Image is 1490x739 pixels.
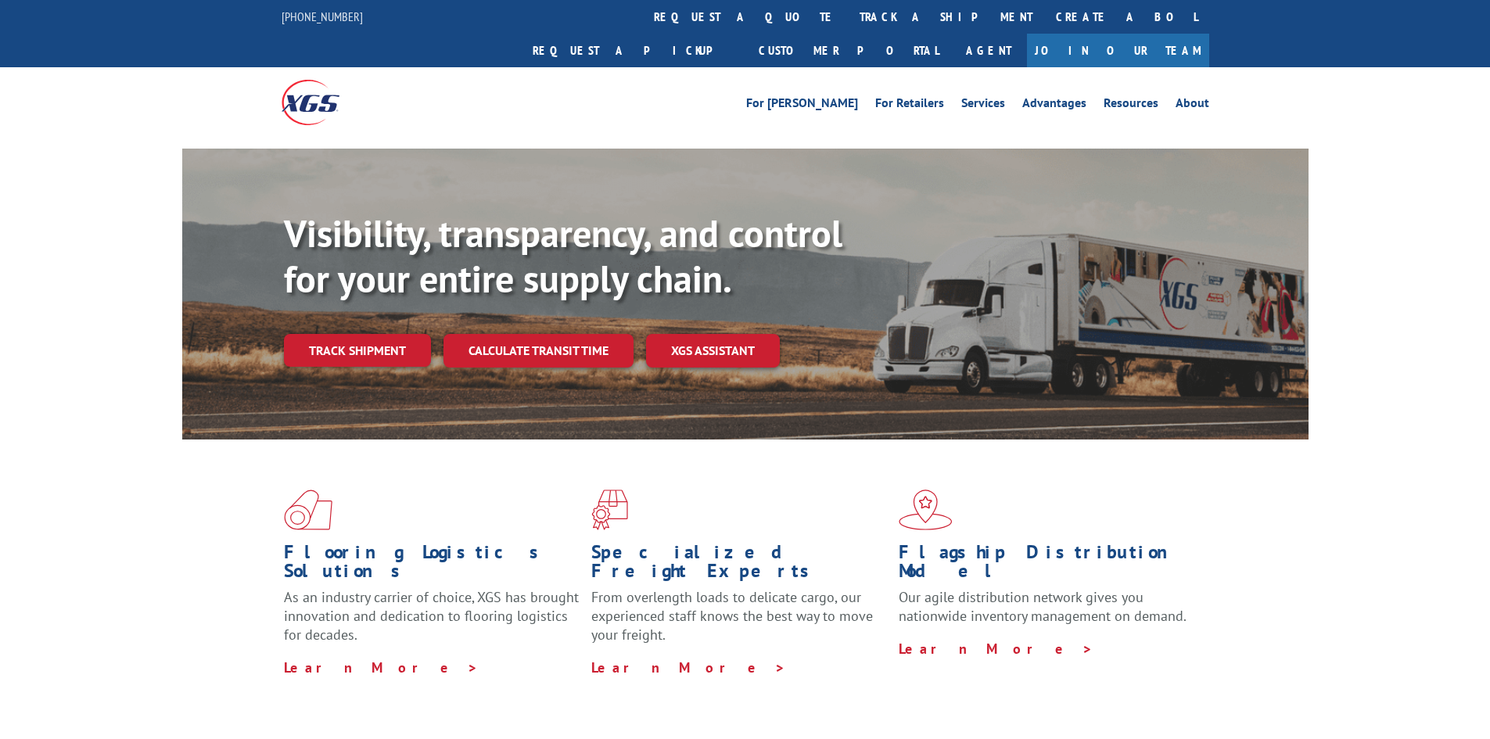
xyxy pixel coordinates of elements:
a: Resources [1104,97,1158,114]
a: Request a pickup [521,34,747,67]
a: [PHONE_NUMBER] [282,9,363,24]
a: Track shipment [284,334,431,367]
a: XGS ASSISTANT [646,334,780,368]
img: xgs-icon-flagship-distribution-model-red [899,490,953,530]
a: For Retailers [875,97,944,114]
p: From overlength loads to delicate cargo, our experienced staff knows the best way to move your fr... [591,588,887,658]
a: Learn More > [591,658,786,676]
a: Learn More > [899,640,1093,658]
a: Calculate transit time [443,334,634,368]
a: Join Our Team [1027,34,1209,67]
a: Customer Portal [747,34,950,67]
a: About [1176,97,1209,114]
img: xgs-icon-focused-on-flooring-red [591,490,628,530]
a: For [PERSON_NAME] [746,97,858,114]
h1: Flooring Logistics Solutions [284,543,580,588]
a: Agent [950,34,1027,67]
b: Visibility, transparency, and control for your entire supply chain. [284,209,842,303]
h1: Flagship Distribution Model [899,543,1194,588]
span: Our agile distribution network gives you nationwide inventory management on demand. [899,588,1187,625]
a: Services [961,97,1005,114]
span: As an industry carrier of choice, XGS has brought innovation and dedication to flooring logistics... [284,588,579,644]
a: Learn More > [284,658,479,676]
h1: Specialized Freight Experts [591,543,887,588]
img: xgs-icon-total-supply-chain-intelligence-red [284,490,332,530]
a: Advantages [1022,97,1086,114]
